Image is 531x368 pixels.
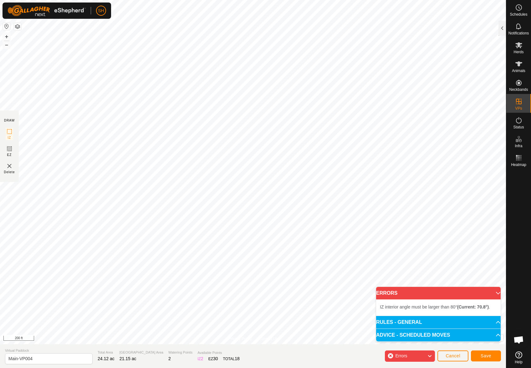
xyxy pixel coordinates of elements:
span: VPs [515,106,522,110]
button: – [3,41,10,49]
span: Help [515,360,523,364]
span: [GEOGRAPHIC_DATA] Area [120,350,163,355]
p-accordion-content: ERRORS [376,299,501,316]
span: IZ interior angle must be larger than 80° . [380,304,490,309]
span: 18 [235,356,240,361]
span: 30 [213,356,218,361]
span: ADVICE - SCHEDULED MOVES [376,333,450,338]
span: IZ [8,135,11,140]
a: Help [506,349,531,366]
span: Watering Points [168,350,192,355]
span: 2 [168,356,171,361]
b: (Current: 70.8°) [457,304,489,309]
a: Privacy Policy [228,336,252,342]
button: Map Layers [14,23,21,30]
span: 2 [201,356,203,361]
span: Herds [513,50,523,54]
span: Virtual Paddock [5,348,93,353]
button: Cancel [437,350,468,361]
span: Neckbands [509,88,528,91]
span: Schedules [510,13,527,16]
button: Reset Map [3,23,10,30]
span: Infra [515,144,522,148]
span: EZ [7,153,12,157]
div: IZ [197,355,203,362]
button: Save [471,350,501,361]
div: EZ [208,355,218,362]
div: DRAW [4,118,15,123]
img: Gallagher Logo [8,5,86,16]
span: Notifications [508,31,529,35]
span: Save [481,353,491,358]
button: + [3,33,10,40]
p-accordion-header: ERRORS [376,287,501,299]
span: ERRORS [376,291,397,296]
p-accordion-header: RULES - GENERAL [376,316,501,329]
span: Total Area [98,350,115,355]
span: Delete [4,170,15,174]
span: 24.12 ac [98,356,115,361]
div: TOTAL [223,355,240,362]
span: RULES - GENERAL [376,320,422,325]
span: SH [98,8,104,14]
span: Cancel [446,353,460,358]
span: Animals [512,69,525,73]
span: Heatmap [511,163,526,167]
img: VP [6,162,13,170]
span: Available Points [197,350,240,355]
span: Errors [395,353,407,358]
p-accordion-header: ADVICE - SCHEDULED MOVES [376,329,501,341]
a: Contact Us [259,336,278,342]
div: Open chat [509,330,528,349]
span: 21.15 ac [120,356,136,361]
span: Status [513,125,524,129]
